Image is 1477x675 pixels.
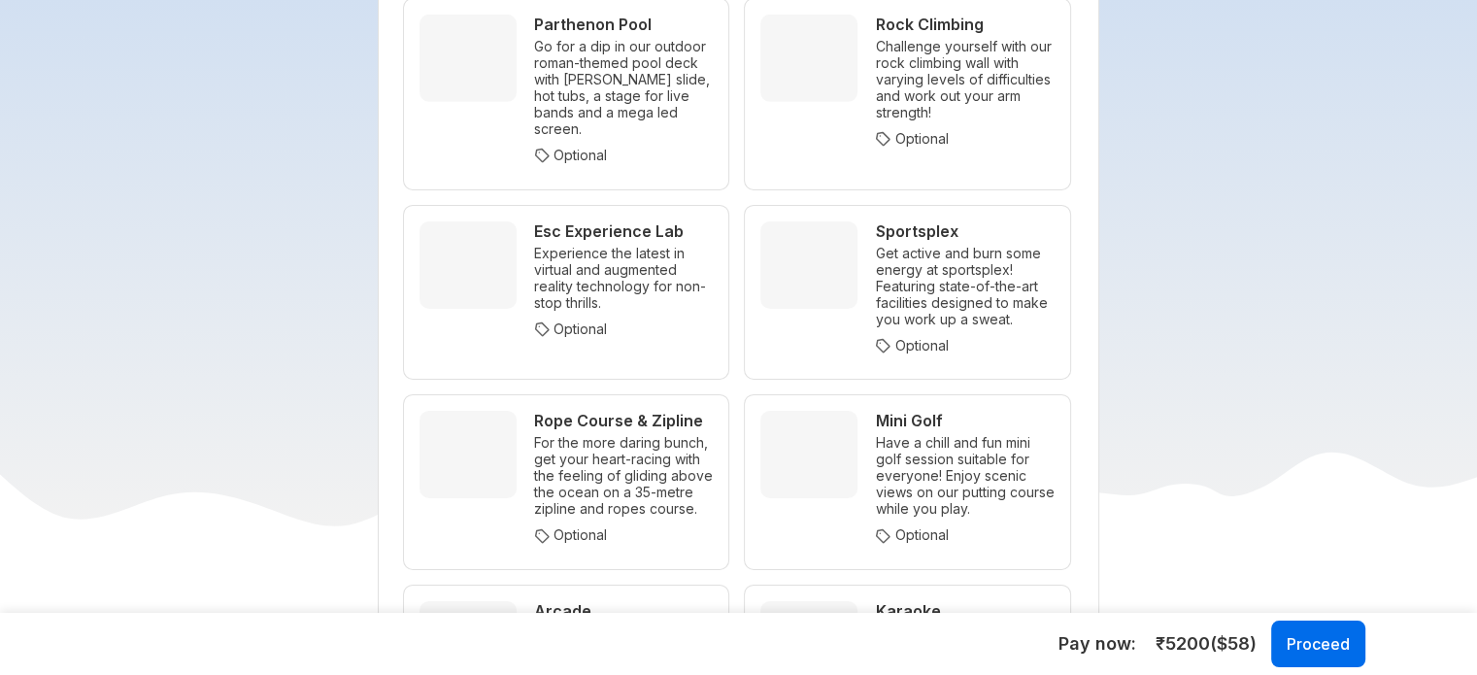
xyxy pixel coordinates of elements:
h5: Karaoke [875,601,1054,621]
p: Optional [534,527,713,544]
img: Rope Course & Zipline [420,411,517,498]
button: Proceed [1271,621,1365,667]
h5: Mini Golf [875,411,1054,430]
img: Mini Golf [760,411,857,498]
p: Have a chill and fun mini golf session suitable for everyone! Enjoy scenic views on our putting c... [875,435,1054,518]
p: Optional [875,527,1054,544]
p: For the more daring bunch, get your heart-racing with the feeling of gliding above the ocean on a... [534,435,713,518]
p: Optional [875,131,1054,148]
p: Challenge yourself with our rock climbing wall with varying levels of difficulties and work out y... [875,39,1054,121]
h5: Arcade [534,601,713,621]
h5: Rock Climbing [875,15,1054,34]
p: Get active and burn some energy at sportsplex! Featuring state-of-the-art facilities designed to ... [875,246,1054,328]
h5: Pay now : [1058,632,1136,656]
p: Optional [534,321,713,338]
img: Parthenon Pool [420,15,517,102]
img: Esc Experience Lab [420,221,517,309]
h5: Esc Experience Lab [534,221,713,241]
h5: Parthenon Pool [534,15,713,34]
img: Rock Climbing [760,15,857,102]
h5: Rope Course & Zipline [534,411,713,430]
p: Experience the latest in virtual and augmented reality technology for non-stop thrills. [534,246,713,312]
p: Go for a dip in our outdoor roman-themed pool deck with [PERSON_NAME] slide, hot tubs, a stage fo... [534,39,713,138]
img: Sportsplex [760,221,857,309]
h5: Sportsplex [875,221,1054,241]
p: Optional [534,148,713,164]
p: Optional [875,338,1054,354]
span: ₹ 5200 ($ 58 ) [1156,631,1257,657]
